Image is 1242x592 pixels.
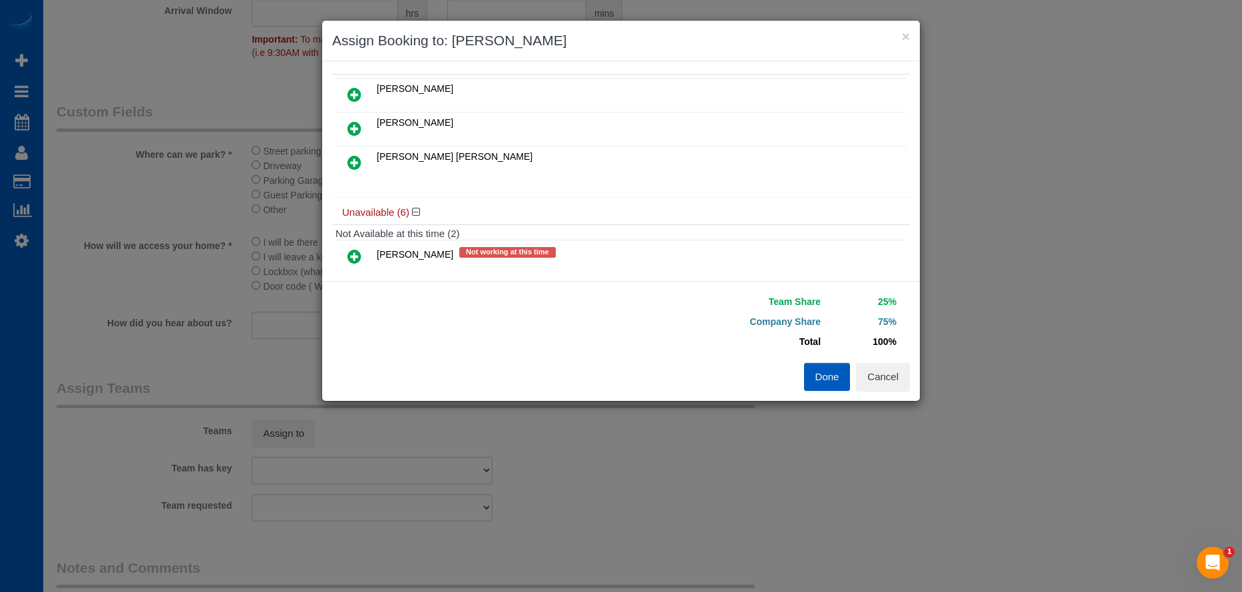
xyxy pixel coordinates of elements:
[824,332,900,352] td: 100%
[1224,547,1235,557] span: 1
[902,29,910,43] button: ×
[856,363,910,391] button: Cancel
[824,312,900,332] td: 75%
[631,312,824,332] td: Company Share
[335,228,907,240] h4: Not Available at this time (2)
[1197,547,1229,579] iframe: Intercom live chat
[332,31,910,51] h3: Assign Booking to: [PERSON_NAME]
[342,207,900,218] h4: Unavailable (6)
[459,247,556,258] span: Not working at this time
[804,363,851,391] button: Done
[824,292,900,312] td: 25%
[631,292,824,312] td: Team Share
[631,332,824,352] td: Total
[377,117,453,128] span: [PERSON_NAME]
[377,83,453,94] span: [PERSON_NAME]
[377,151,532,162] span: [PERSON_NAME] [PERSON_NAME]
[377,249,453,260] span: [PERSON_NAME]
